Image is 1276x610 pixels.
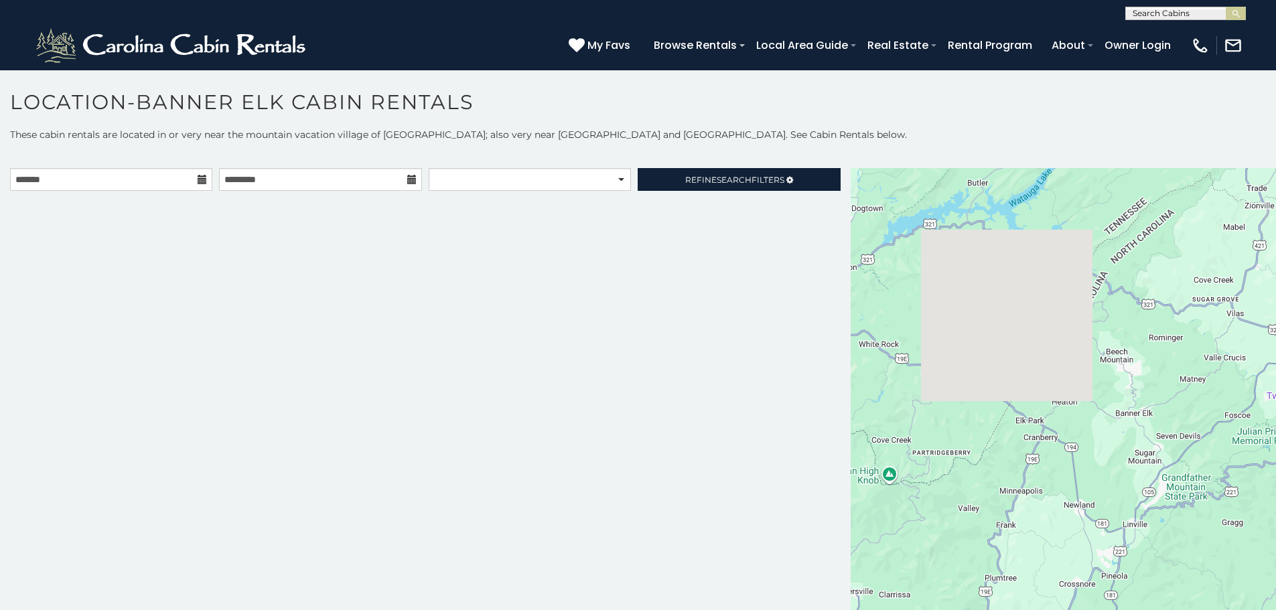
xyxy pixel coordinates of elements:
[685,175,784,185] span: Refine Filters
[861,33,935,57] a: Real Estate
[1098,33,1178,57] a: Owner Login
[1191,36,1210,55] img: phone-regular-white.png
[1045,33,1092,57] a: About
[33,25,311,66] img: White-1-2.png
[1224,36,1243,55] img: mail-regular-white.png
[941,33,1039,57] a: Rental Program
[717,175,752,185] span: Search
[587,37,630,54] span: My Favs
[750,33,855,57] a: Local Area Guide
[638,168,840,191] a: RefineSearchFilters
[569,37,634,54] a: My Favs
[647,33,743,57] a: Browse Rentals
